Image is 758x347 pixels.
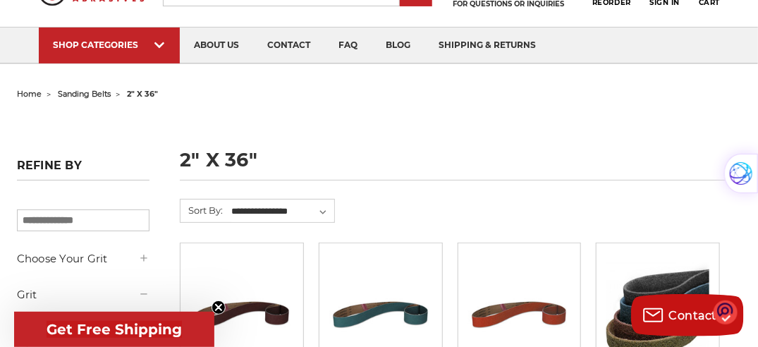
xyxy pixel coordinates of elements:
[631,294,744,336] button: Contact us
[127,89,158,99] span: 2" x 36"
[372,28,424,63] a: blog
[53,39,166,50] div: SHOP CATEGORIES
[180,28,253,63] a: about us
[180,150,741,181] h1: 2" x 36"
[181,200,223,221] label: Sort By:
[324,28,372,63] a: faq
[714,300,738,326] img: o1IwAAAABJRU5ErkJggg==
[17,286,150,303] h5: Grit
[229,201,334,222] select: Sort By:
[424,28,550,63] a: shipping & returns
[669,309,735,322] span: Contact us
[212,300,226,315] button: Close teaser
[14,312,214,347] div: Get Free ShippingClose teaser
[17,159,150,181] h5: Refine by
[253,28,324,63] a: contact
[58,89,111,99] a: sanding belts
[17,311,150,336] a: Coarse (Tan)
[47,321,182,338] span: Get Free Shipping
[17,250,150,267] h5: Choose Your Grit
[17,89,42,99] a: home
